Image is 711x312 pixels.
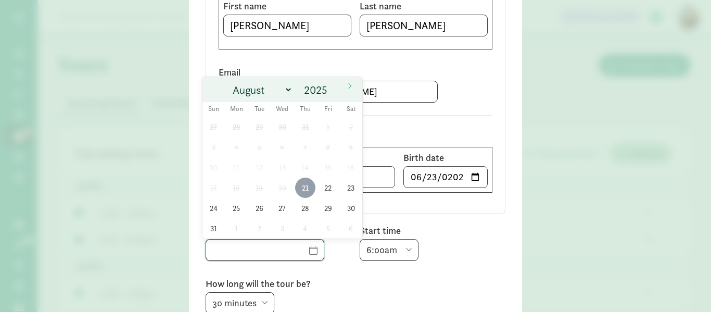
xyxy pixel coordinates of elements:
[341,198,361,218] span: August 30, 2025
[226,218,247,239] span: September 1, 2025
[301,83,334,97] input: Year
[249,218,270,239] span: September 2, 2025
[360,224,505,237] label: Start time
[295,178,315,198] span: August 21, 2025
[272,198,293,218] span: August 27, 2025
[316,106,339,113] span: Fri
[318,198,338,218] span: August 29, 2025
[202,106,225,113] span: Sun
[341,218,361,239] span: September 6, 2025
[219,66,492,79] label: Email
[341,178,361,198] span: August 23, 2025
[228,81,293,98] select: Month
[206,278,505,290] label: How long will the tour be?
[339,106,362,113] span: Sat
[318,178,338,198] span: August 22, 2025
[295,218,315,239] span: September 4, 2025
[403,152,488,164] label: Birth date
[204,218,224,239] span: August 31, 2025
[295,198,315,218] span: August 28, 2025
[204,198,224,218] span: August 24, 2025
[272,218,293,239] span: September 3, 2025
[294,106,316,113] span: Thu
[225,106,248,113] span: Mon
[248,106,271,113] span: Tue
[249,198,270,218] span: August 26, 2025
[659,262,711,312] iframe: Chat Widget
[318,218,338,239] span: September 5, 2025
[271,106,294,113] span: Wed
[226,198,247,218] span: August 25, 2025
